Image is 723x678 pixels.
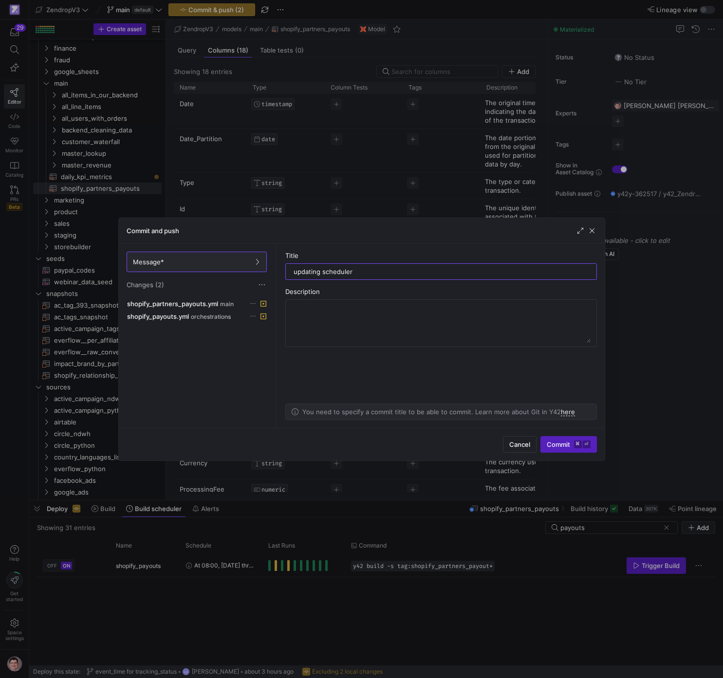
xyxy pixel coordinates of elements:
button: Commit⌘⏎ [540,436,597,453]
a: here [561,408,575,416]
span: Cancel [509,440,530,448]
kbd: ⏎ [583,440,591,448]
div: Description [285,288,597,295]
kbd: ⌘ [574,440,582,448]
span: orchestrations [191,313,231,320]
h3: Commit and push [127,227,179,235]
button: Message* [127,252,267,272]
p: You need to specify a commit title to be able to commit. Learn more about Git in Y42 [302,408,575,416]
span: Changes (2) [127,281,164,289]
span: main [220,301,234,308]
span: shopify_partners_payouts.yml [127,300,218,308]
button: shopify_partners_payouts.ymlmain [125,297,269,310]
span: Title [285,252,298,259]
button: shopify_payouts.ymlorchestrations [125,310,269,323]
span: Message* [133,258,164,266]
span: Commit [547,440,591,448]
span: shopify_payouts.yml [127,312,189,320]
button: Cancel [503,436,537,453]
